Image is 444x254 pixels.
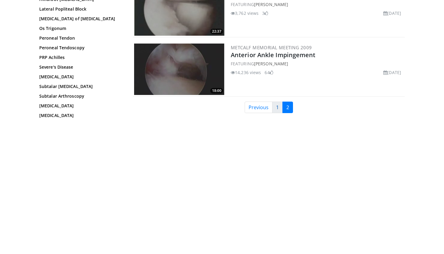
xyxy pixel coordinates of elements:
a: 18:00 [134,44,225,95]
a: [MEDICAL_DATA] of [MEDICAL_DATA] [39,16,121,22]
a: [MEDICAL_DATA] [39,112,121,119]
li: [DATE] [383,69,401,76]
a: Os Trigonum [39,25,121,31]
a: [PERSON_NAME] [254,2,288,7]
li: 14,236 views [231,69,261,76]
li: 3,762 views [231,10,259,16]
a: Previous [245,102,272,113]
a: [PERSON_NAME] [254,61,288,67]
a: PRP Achilles [39,54,121,60]
a: 1 [272,102,283,113]
nav: Search results pages [133,102,405,113]
a: Peroneal Tendoscopy [39,45,121,51]
span: 22:37 [210,29,223,34]
a: Severe's Disease [39,64,121,70]
a: Metcalf Memorial Meeting 2009 [231,44,312,50]
span: 18:00 [210,88,223,93]
li: 3 [262,10,268,16]
a: 2 [282,102,293,113]
li: [DATE] [383,10,401,16]
div: FEATURING [231,1,404,8]
a: Anterior Ankle Impingement [231,51,316,59]
a: [MEDICAL_DATA] [39,74,121,80]
a: Subtalar Arthroscopy [39,93,121,99]
a: Subtalar [MEDICAL_DATA] [39,83,121,90]
div: FEATURING [231,60,404,67]
a: Lateral Popliteal Block [39,6,121,12]
li: 64 [265,69,273,76]
a: [MEDICAL_DATA] [39,103,121,109]
img: saltz_0_3.png.300x170_q85_crop-smart_upscale.jpg [134,44,225,95]
a: Peroneal Tendon [39,35,121,41]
